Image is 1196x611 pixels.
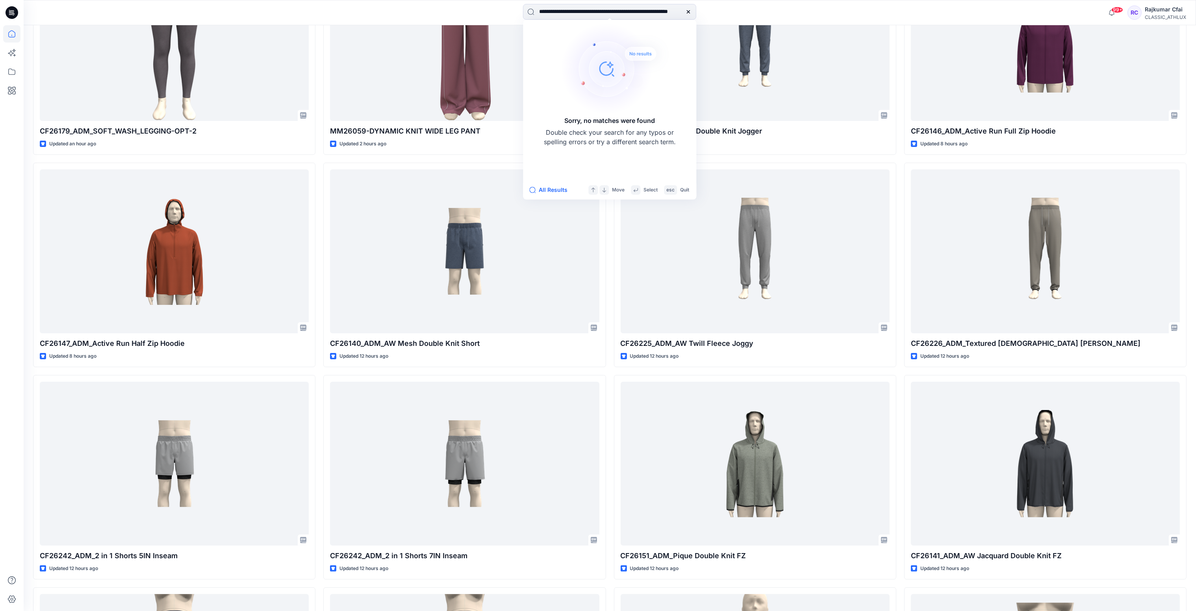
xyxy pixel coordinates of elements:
[561,21,671,116] img: Sorry, no matches were found
[49,140,96,148] p: Updated an hour ago
[49,352,96,360] p: Updated 8 hours ago
[612,186,625,194] p: Move
[621,382,890,546] a: CF26151_ADM_Pique Double Knit FZ
[621,169,890,334] a: CF26225_ADM_AW Twill Fleece Joggy
[920,565,969,573] p: Updated 12 hours ago
[911,382,1180,546] a: CF26141_ADM_AW Jacquard Double Knit FZ
[339,140,386,148] p: Updated 2 hours ago
[49,565,98,573] p: Updated 12 hours ago
[40,126,309,137] p: CF26179_ADM_SOFT_WASH_LEGGING-OPT-2
[621,126,890,137] p: CF26152_ADM_Pique Double Knit Jogger
[543,128,677,147] p: Double check your search for any typos or spelling errors or try a different search term.
[330,126,599,137] p: MM26059-DYNAMIC KNIT WIDE LEG PANT
[920,352,969,360] p: Updated 12 hours ago
[40,338,309,349] p: CF26147_ADM_Active Run Half Zip Hoodie
[666,186,675,194] p: esc
[621,550,890,561] p: CF26151_ADM_Pique Double Knit FZ
[339,565,388,573] p: Updated 12 hours ago
[1111,7,1123,13] span: 99+
[621,338,890,349] p: CF26225_ADM_AW Twill Fleece Joggy
[330,550,599,561] p: CF26242_ADM_2 in 1 Shorts 7IN Inseam
[643,186,658,194] p: Select
[330,169,599,334] a: CF26140_ADM_AW Mesh Double Knit Short
[529,185,573,195] button: All Results
[911,126,1180,137] p: CF26146_ADM_Active Run Full Zip Hoodie
[911,169,1180,334] a: CF26226_ADM_Textured French Terry Jogger
[1145,5,1186,14] div: Rajkumar Cfai
[1127,6,1142,20] div: RC
[40,169,309,334] a: CF26147_ADM_Active Run Half Zip Hoodie
[911,550,1180,561] p: CF26141_ADM_AW Jacquard Double Knit FZ
[564,116,655,125] h5: Sorry, no matches were found
[1145,14,1186,20] div: CLASSIC_ATHLUX
[339,352,388,360] p: Updated 12 hours ago
[40,550,309,561] p: CF26242_ADM_2 in 1 Shorts 5IN Inseam
[911,338,1180,349] p: CF26226_ADM_Textured [DEMOGRAPHIC_DATA] [PERSON_NAME]
[920,140,968,148] p: Updated 8 hours ago
[680,186,689,194] p: Quit
[630,565,679,573] p: Updated 12 hours ago
[330,382,599,546] a: CF26242_ADM_2 in 1 Shorts 7IN Inseam
[40,382,309,546] a: CF26242_ADM_2 in 1 Shorts 5IN Inseam
[630,352,679,360] p: Updated 12 hours ago
[330,338,599,349] p: CF26140_ADM_AW Mesh Double Knit Short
